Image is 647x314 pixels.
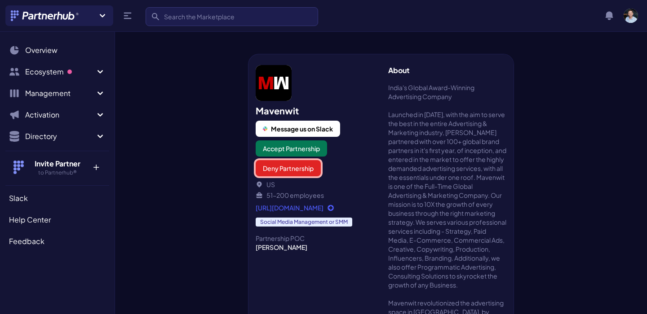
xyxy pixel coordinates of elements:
a: Overview [5,41,109,59]
span: Feedback [9,236,44,247]
input: Search the Marketplace [146,7,318,26]
div: [PERSON_NAME] [256,243,374,252]
button: Directory [5,127,109,145]
span: Overview [25,45,58,56]
div: Partnership POC [256,234,374,243]
a: Help Center [5,211,109,229]
li: 51-200 employees [256,191,374,200]
span: Slack [9,193,28,204]
span: Management [25,88,95,99]
button: Invite Partner to Partnerhub® + [5,151,109,183]
span: Social Media Management or SMM [256,218,352,227]
h4: Invite Partner [28,158,86,169]
img: Mavenwit [256,65,292,101]
button: Deny Partnership [256,160,321,176]
a: Feedback [5,232,109,250]
button: Accept Partnership [256,140,327,157]
h5: to Partnerhub® [28,169,86,176]
button: Ecosystem [5,63,109,81]
button: Message us on Slack [256,121,340,137]
a: Slack [5,189,109,207]
span: Directory [25,131,95,142]
img: user photo [624,9,638,23]
img: Partnerhub® Logo [11,10,80,21]
span: Ecosystem [25,66,95,77]
button: Management [5,84,109,102]
li: US [256,180,374,189]
span: Help Center [9,214,51,225]
h2: Mavenwit [256,105,374,117]
p: + [86,158,106,173]
h3: About [388,65,506,76]
span: Activation [25,109,95,120]
a: [URL][DOMAIN_NAME] [256,203,374,212]
span: Message us on Slack [271,124,333,133]
button: Activation [5,106,109,124]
